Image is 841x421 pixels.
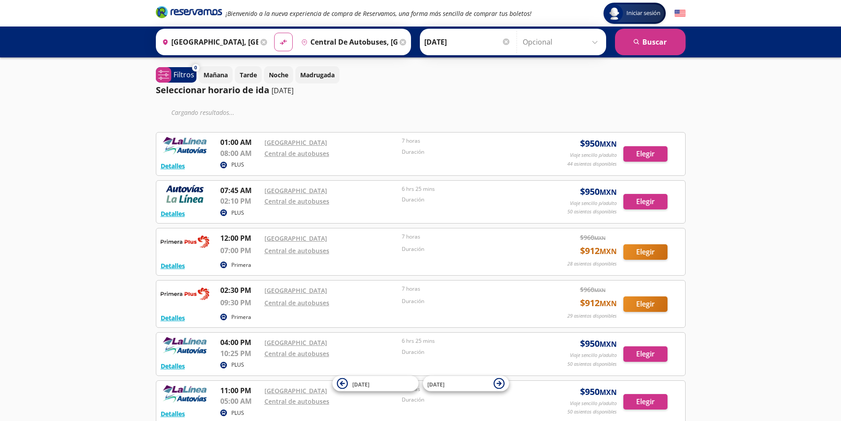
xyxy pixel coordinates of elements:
button: 0Filtros [156,67,196,83]
button: Elegir [623,146,668,162]
button: Tarde [235,66,262,83]
button: Elegir [623,194,668,209]
p: Noche [269,70,288,80]
button: [DATE] [332,376,419,391]
em: Cargando resultados ... [171,108,234,117]
a: Central de autobuses [264,349,329,358]
img: RESERVAMOS [161,385,209,403]
p: Madrugada [300,70,335,80]
p: PLUS [231,209,244,217]
small: MXN [600,339,617,349]
button: Detalles [161,161,185,171]
button: Detalles [161,261,185,270]
a: [GEOGRAPHIC_DATA] [264,138,327,147]
small: MXN [600,387,617,397]
p: Primera [231,313,251,321]
small: MXN [600,247,617,256]
p: 02:10 PM [220,196,260,206]
span: $ 950 [580,185,617,198]
p: Duración [402,396,535,404]
a: Central de autobuses [264,397,329,406]
button: English [675,8,686,19]
button: Detalles [161,313,185,322]
p: 44 asientos disponibles [567,160,617,168]
img: RESERVAMOS [161,185,209,203]
button: Detalles [161,409,185,418]
input: Opcional [523,31,602,53]
a: [GEOGRAPHIC_DATA] [264,338,327,347]
p: 07:45 AM [220,185,260,196]
span: $ 950 [580,385,617,398]
p: Duración [402,348,535,356]
p: 7 horas [402,137,535,145]
p: 50 asientos disponibles [567,208,617,216]
p: Viaje sencillo p/adulto [570,352,617,359]
small: MXN [594,235,606,241]
p: 09:30 PM [220,297,260,308]
p: 07:00 PM [220,245,260,256]
p: Primera [231,261,251,269]
p: 05:00 AM [220,396,260,406]
p: PLUS [231,409,244,417]
p: 7 horas [402,285,535,293]
a: [GEOGRAPHIC_DATA] [264,286,327,295]
img: RESERVAMOS [161,285,209,303]
button: Detalles [161,361,185,371]
span: $ 912 [580,296,617,310]
span: $ 950 [580,337,617,350]
a: Central de autobuses [264,299,329,307]
button: Elegir [623,296,668,312]
button: Elegir [623,346,668,362]
img: RESERVAMOS [161,137,209,155]
p: Duración [402,297,535,305]
p: 50 asientos disponibles [567,360,617,368]
button: Noche [264,66,293,83]
p: Seleccionar horario de ida [156,83,269,97]
span: $ 950 [580,137,617,150]
button: [DATE] [423,376,509,391]
p: 08:00 AM [220,148,260,159]
span: 0 [194,64,197,72]
p: PLUS [231,161,244,169]
input: Buscar Destino [298,31,397,53]
p: 50 asientos disponibles [567,408,617,416]
iframe: Messagebird Livechat Widget [790,363,832,412]
small: MXN [600,139,617,149]
p: Viaje sencillo p/adulto [570,200,617,207]
p: PLUS [231,361,244,369]
small: MXN [600,187,617,197]
p: 01:00 AM [220,137,260,148]
button: Mañana [199,66,233,83]
p: 12:00 PM [220,233,260,243]
input: Elegir Fecha [424,31,511,53]
a: [GEOGRAPHIC_DATA] [264,234,327,243]
span: $ 960 [580,233,606,242]
small: MXN [594,287,606,293]
p: [DATE] [272,85,294,96]
p: Duración [402,148,535,156]
a: Central de autobuses [264,149,329,158]
button: Buscar [615,29,686,55]
p: Viaje sencillo p/adulto [570,400,617,407]
p: 28 asientos disponibles [567,260,617,268]
p: 6 hrs 25 mins [402,337,535,345]
span: Iniciar sesión [623,9,664,18]
p: 11:00 PM [220,385,260,396]
p: 10:25 PM [220,348,260,359]
button: Detalles [161,209,185,218]
button: Elegir [623,394,668,410]
img: RESERVAMOS [161,233,209,250]
span: [DATE] [427,380,445,388]
a: [GEOGRAPHIC_DATA] [264,387,327,395]
span: $ 912 [580,244,617,258]
a: Brand Logo [156,5,222,21]
p: Filtros [173,69,194,80]
p: Tarde [240,70,257,80]
p: Duración [402,245,535,253]
button: Madrugada [295,66,339,83]
p: Viaje sencillo p/adulto [570,152,617,159]
p: 02:30 PM [220,285,260,296]
span: $ 960 [580,285,606,294]
a: Central de autobuses [264,197,329,205]
i: Brand Logo [156,5,222,19]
